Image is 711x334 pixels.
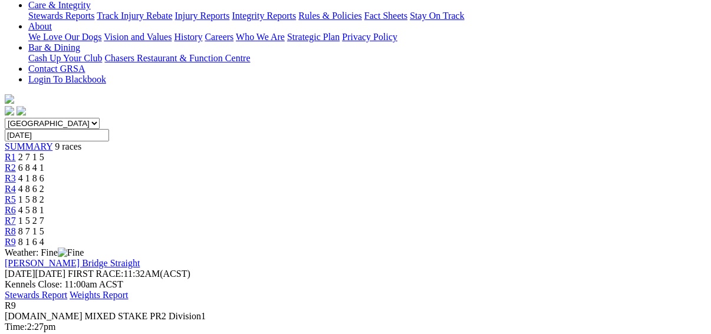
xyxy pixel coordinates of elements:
a: R8 [5,226,16,236]
a: R7 [5,216,16,226]
a: Contact GRSA [28,64,85,74]
div: [DOMAIN_NAME] MIXED STAKE PR2 Division1 [5,311,706,322]
a: Careers [205,32,233,42]
a: R1 [5,152,16,162]
span: 4 5 8 1 [18,205,44,215]
a: SUMMARY [5,141,52,151]
div: 2:27pm [5,322,706,332]
img: Fine [58,247,84,258]
a: Injury Reports [175,11,229,21]
img: twitter.svg [17,106,26,115]
a: Stewards Reports [28,11,94,21]
div: Bar & Dining [28,53,706,64]
a: R5 [5,194,16,204]
a: Weights Report [70,290,129,300]
a: Vision and Values [104,32,172,42]
a: R4 [5,184,16,194]
a: R3 [5,173,16,183]
span: FIRST RACE: [68,269,123,279]
span: Time: [5,322,27,332]
a: R9 [5,237,16,247]
a: History [174,32,202,42]
div: Care & Integrity [28,11,706,21]
span: 4 8 6 2 [18,184,44,194]
a: We Love Our Dogs [28,32,101,42]
a: Stay On Track [410,11,464,21]
a: R6 [5,205,16,215]
a: Bar & Dining [28,42,80,52]
a: Fact Sheets [364,11,407,21]
span: 8 1 6 4 [18,237,44,247]
a: [PERSON_NAME] Bridge Straight [5,258,140,268]
span: 11:32AM(ACST) [68,269,190,279]
span: 4 1 8 6 [18,173,44,183]
span: 2 7 1 5 [18,152,44,162]
div: About [28,32,706,42]
img: facebook.svg [5,106,14,115]
span: 9 races [55,141,81,151]
a: About [28,21,52,31]
a: Integrity Reports [232,11,296,21]
span: 1 5 8 2 [18,194,44,204]
input: Select date [5,129,109,141]
a: Stewards Report [5,290,67,300]
a: Strategic Plan [287,32,340,42]
span: 6 8 4 1 [18,163,44,173]
span: 8 7 1 5 [18,226,44,236]
img: logo-grsa-white.png [5,94,14,104]
a: Cash Up Your Club [28,53,102,63]
span: R9 [5,300,16,310]
span: Weather: Fine [5,247,84,257]
a: R2 [5,163,16,173]
a: Rules & Policies [298,11,362,21]
div: Kennels Close: 11:00am ACST [5,279,706,290]
span: 1 5 2 7 [18,216,44,226]
a: Chasers Restaurant & Function Centre [104,53,250,63]
span: [DATE] [5,269,65,279]
a: Login To Blackbook [28,74,106,84]
a: Who We Are [236,32,285,42]
a: Track Injury Rebate [97,11,172,21]
span: [DATE] [5,269,35,279]
a: Privacy Policy [342,32,397,42]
